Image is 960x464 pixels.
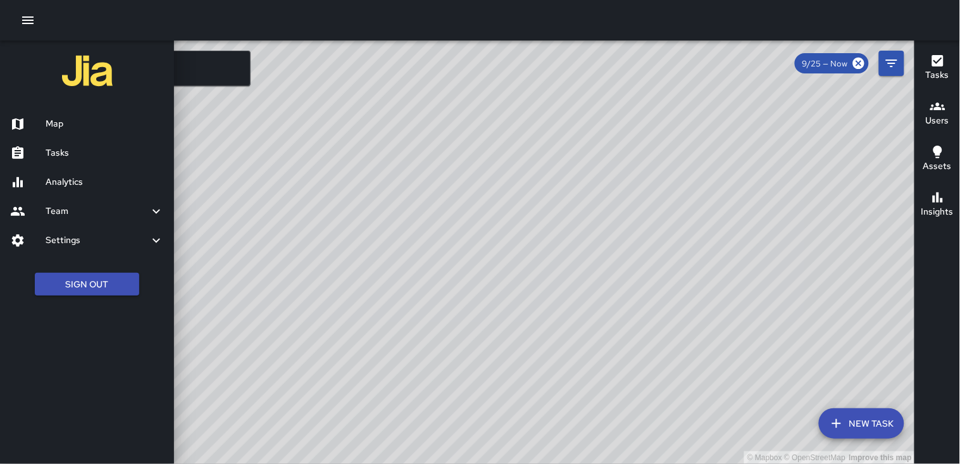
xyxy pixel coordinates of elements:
h6: Tasks [926,68,949,82]
img: jia-logo [62,46,113,96]
h6: Settings [46,234,149,248]
h6: Insights [921,205,954,219]
h6: Map [46,117,164,131]
h6: Assets [923,160,952,173]
h6: Tasks [46,146,164,160]
h6: Analytics [46,175,164,189]
button: New Task [819,408,904,439]
h6: Team [46,204,149,218]
button: Sign Out [35,273,139,296]
h6: Users [926,114,949,128]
